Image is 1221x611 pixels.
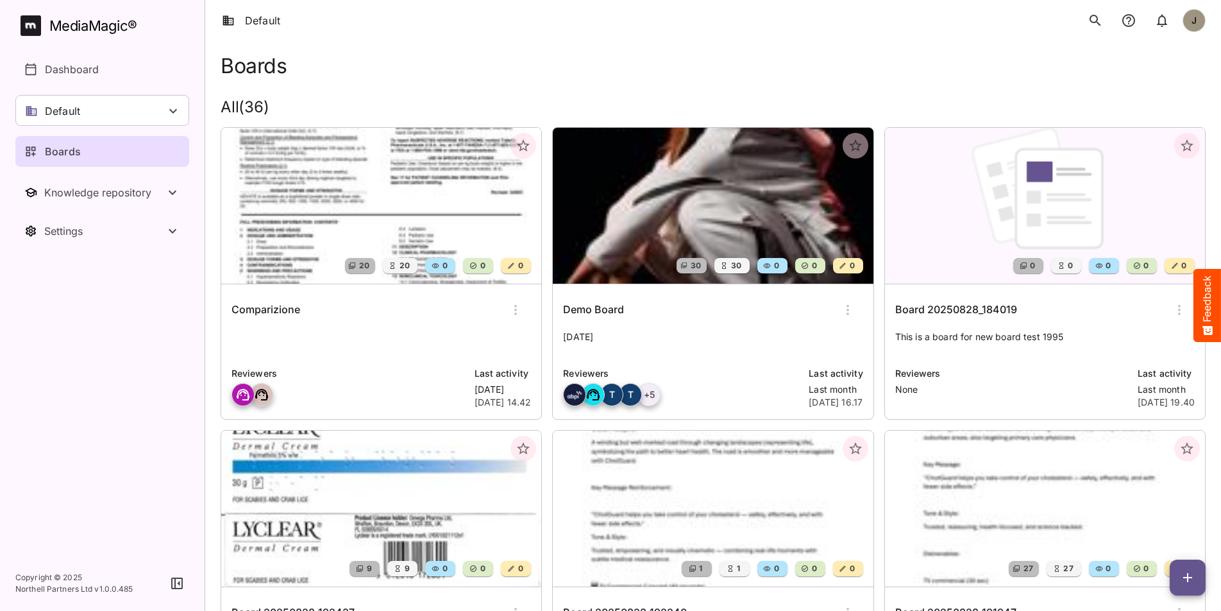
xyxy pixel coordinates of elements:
span: 0 [1104,562,1111,575]
span: 0 [1029,259,1035,272]
button: search [1082,8,1108,33]
span: 9 [366,562,372,575]
div: T [600,383,623,406]
span: 0 [1142,259,1149,272]
p: [DATE] 14.42 [475,396,532,409]
p: Last activity [809,366,863,381]
p: Last month [1138,383,1195,396]
p: Reviewers [895,366,1131,381]
p: Last activity [1138,366,1195,381]
p: Default [45,103,80,119]
button: Feedback [1193,269,1221,342]
p: This is a board for new board test 1995 [895,331,1195,356]
nav: Knowledge repository [15,177,189,208]
a: Boards [15,136,189,167]
p: Reviewers [232,366,467,381]
div: J [1183,9,1206,32]
span: 0 [1180,259,1186,272]
div: T [619,383,642,406]
button: notifications [1116,8,1141,33]
span: 0 [479,259,485,272]
span: 0 [848,562,855,575]
span: 0 [773,562,779,575]
img: Comparizione [221,128,541,284]
p: Last activity [475,366,532,381]
img: Demo Board [553,128,873,284]
span: 0 [1142,562,1149,575]
span: 0 [517,259,523,272]
div: Knowledge repository [44,186,165,199]
p: None [895,383,1131,396]
div: Settings [44,225,165,237]
span: 20 [398,259,410,272]
span: 0 [848,259,855,272]
p: [DATE] [475,383,532,396]
h6: Demo Board [563,302,624,318]
h6: Comparizione [232,302,300,318]
div: + 5 [637,383,661,406]
h6: Board 20250828_184019 [895,302,1017,318]
img: Board 20250828_184019 [885,128,1205,284]
button: notifications [1149,8,1175,33]
p: Boards [45,144,81,159]
a: MediaMagic® [21,15,189,36]
img: Board 20250828_192437 [221,431,541,587]
span: 1 [736,562,740,575]
img: Board 20250828_192240 [553,431,873,587]
p: [DATE] 16.17 [809,396,863,409]
span: 0 [479,562,485,575]
h1: Boards [221,54,287,78]
p: Copyright © 2025 [15,572,133,583]
span: 30 [730,259,742,272]
button: Toggle Settings [15,216,189,246]
p: Reviewers [563,366,801,381]
span: 0 [811,562,817,575]
span: 0 [773,259,779,272]
span: 0 [811,259,817,272]
span: 0 [1066,259,1073,272]
span: 20 [358,259,370,272]
span: 27 [1062,562,1074,575]
span: 0 [441,562,448,575]
p: Northell Partners Ltd v 1.0.0.485 [15,583,133,595]
span: 0 [441,259,448,272]
p: Last month [809,383,863,396]
p: Dashboard [45,62,99,77]
h2: All ( 36 ) [221,98,1206,117]
nav: Settings [15,216,189,246]
span: 27 [1022,562,1034,575]
p: [DATE] [563,331,863,356]
a: Dashboard [15,54,189,85]
p: [DATE] 19.40 [1138,396,1195,409]
span: 30 [689,259,702,272]
span: 0 [517,562,523,575]
button: Toggle Knowledge repository [15,177,189,208]
span: 9 [403,562,410,575]
span: 1 [698,562,702,575]
img: Board 20250828_191947 [885,431,1205,587]
span: 0 [1104,259,1111,272]
div: MediaMagic ® [49,15,137,37]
